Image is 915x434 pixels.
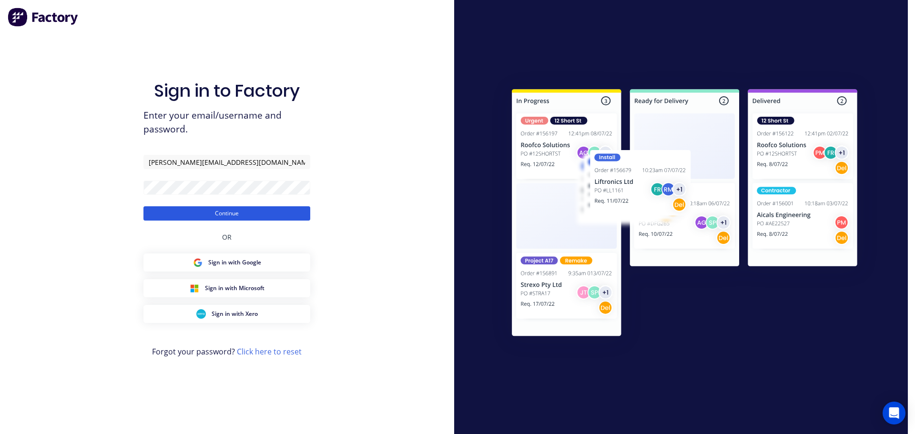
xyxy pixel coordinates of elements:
img: Sign in [491,70,878,359]
img: Google Sign in [193,258,203,267]
button: Microsoft Sign inSign in with Microsoft [143,279,310,297]
span: Sign in with Google [208,258,261,267]
span: Sign in with Microsoft [205,284,264,293]
a: Click here to reset [237,346,302,357]
div: OR [222,221,232,253]
button: Xero Sign inSign in with Xero [143,305,310,323]
button: Google Sign inSign in with Google [143,253,310,272]
h1: Sign in to Factory [154,81,300,101]
img: Xero Sign in [196,309,206,319]
img: Factory [8,8,79,27]
img: Microsoft Sign in [190,283,199,293]
span: Enter your email/username and password. [143,109,310,136]
button: Continue [143,206,310,221]
input: Email/Username [143,155,310,169]
div: Open Intercom Messenger [883,402,905,424]
span: Forgot your password? [152,346,302,357]
span: Sign in with Xero [212,310,258,318]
